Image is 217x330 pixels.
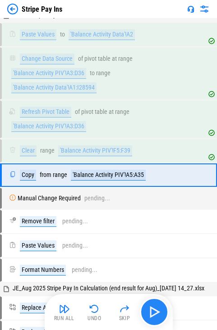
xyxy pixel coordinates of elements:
[53,172,67,178] div: range
[13,285,204,292] span: JE_Aug 2025 Stripe Pay In Calculation (end result for Aug)_[DATE] 14_27.xlsx
[40,172,51,178] div: from
[7,4,18,14] img: Back
[78,55,83,62] div: of
[89,303,100,314] img: Undo
[81,108,114,115] div: pivot table at
[80,301,109,323] button: Undo
[199,4,210,14] img: Settings menu
[20,145,37,156] div: Clear
[20,54,74,64] div: Change Data Source
[90,70,95,77] div: to
[20,170,36,181] div: Copy
[96,70,111,77] div: range
[20,265,66,276] div: Format Numbers
[119,303,130,314] img: Skip
[18,195,81,202] div: Manual Change Required
[71,170,146,181] div: 'Balance Activity PIV'!A5:A35
[20,216,56,227] div: Remove filter
[72,267,97,273] div: pending...
[60,31,65,38] div: to
[84,55,117,62] div: pivot table at
[88,316,101,321] div: Undo
[110,301,139,323] button: Skip
[62,242,88,249] div: pending...
[115,108,129,115] div: range
[58,145,132,156] div: 'Balance Activity PIV'!F5:F39
[11,68,86,79] div: 'Balance Activity PIV'!A3:D36
[118,55,133,62] div: range
[20,107,71,118] div: Refresh Pivot Table
[11,121,86,132] div: 'Balance Activity PIV'!A3:D36
[20,29,56,40] div: Paste Values
[50,301,79,323] button: Run All
[20,303,51,313] div: Replace All
[20,240,56,251] div: Paste Values
[59,303,70,314] img: Run All
[40,147,55,154] div: range
[84,195,110,202] div: pending...
[69,29,135,40] div: 'Balance Activity Data'!A2
[75,108,80,115] div: of
[147,305,162,319] img: Main button
[119,316,130,321] div: Skip
[11,82,97,93] div: 'Balance Activity Data'!A1:I28594
[22,5,62,14] div: Stripe Pay Ins
[187,5,194,13] img: Support
[54,316,74,321] div: Run All
[62,218,88,225] div: pending...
